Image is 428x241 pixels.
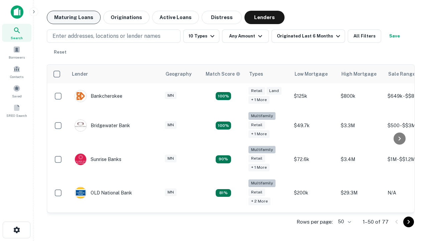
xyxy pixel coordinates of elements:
th: Types [245,65,291,83]
div: Lender [72,70,88,78]
td: $125k [291,83,337,109]
div: Multifamily [248,146,276,154]
button: All Filters [348,29,381,43]
div: Originated Last 6 Months [277,32,342,40]
td: $49.7k [291,109,337,143]
div: Retail [248,188,265,196]
button: Reset [49,46,71,59]
td: $200k [291,176,337,210]
div: + 1 more [248,96,270,104]
img: capitalize-icon.png [11,5,23,19]
p: Rows per page: [297,218,333,226]
div: 50 [335,217,352,227]
div: Retail [248,87,265,95]
a: Contacts [2,63,31,81]
div: Multifamily [248,179,276,187]
button: Save your search to get updates of matches that match your search criteria. [384,29,405,43]
th: Low Mortgage [291,65,337,83]
div: MN [165,121,177,129]
th: High Mortgage [337,65,384,83]
button: Enter addresses, locations or lender names [47,29,181,43]
th: Lender [68,65,162,83]
img: picture [75,187,86,198]
div: + 2 more [248,197,271,205]
button: Originations [103,11,149,24]
img: picture [75,90,86,102]
td: $3.3M [337,109,384,143]
a: Search [2,24,31,42]
p: 1–50 of 77 [363,218,389,226]
span: SREO Search [6,113,27,118]
button: Lenders [244,11,285,24]
div: Matching Properties: 20, hasApolloMatch: undefined [216,122,231,130]
div: Sale Range [388,70,415,78]
button: Any Amount [222,29,269,43]
iframe: Chat Widget [395,166,428,198]
span: Search [11,35,23,41]
div: Multifamily [248,112,276,120]
div: High Mortgage [341,70,377,78]
div: MN [165,188,177,196]
button: Go to next page [403,217,414,227]
img: picture [75,120,86,131]
button: Active Loans [152,11,199,24]
button: Maturing Loans [47,11,101,24]
div: Low Mortgage [295,70,328,78]
button: Distress [202,11,242,24]
div: Geography [166,70,192,78]
a: SREO Search [2,101,31,119]
a: Borrowers [2,43,31,61]
div: + 1 more [248,130,270,138]
button: 10 Types [183,29,219,43]
div: MN [165,92,177,99]
th: Geography [162,65,202,83]
p: Enter addresses, locations or lender names [52,32,160,40]
td: $800k [337,83,384,109]
div: Land [266,87,282,95]
div: Types [249,70,263,78]
div: + 1 more [248,164,270,171]
div: Bankcherokee [75,90,122,102]
div: Matching Properties: 10, hasApolloMatch: undefined [216,155,231,163]
span: Borrowers [9,55,25,60]
h6: Match Score [206,70,239,78]
img: picture [75,154,86,165]
div: Matching Properties: 9, hasApolloMatch: undefined [216,189,231,197]
td: $29.3M [337,176,384,210]
div: OLD National Bank [75,187,132,199]
th: Capitalize uses an advanced AI algorithm to match your search with the best lender. The match sco... [202,65,245,83]
div: Retail [248,155,265,162]
div: Matching Properties: 16, hasApolloMatch: undefined [216,92,231,100]
div: Capitalize uses an advanced AI algorithm to match your search with the best lender. The match sco... [206,70,240,78]
div: Sunrise Banks [75,153,121,165]
div: Bridgewater Bank [75,119,130,132]
button: Originated Last 6 Months [272,29,345,43]
span: Saved [12,93,22,99]
div: MN [165,155,177,162]
div: Retail [248,121,265,129]
span: Contacts [10,74,23,79]
a: Saved [2,82,31,100]
td: $3.4M [337,143,384,176]
td: $72.6k [291,143,337,176]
